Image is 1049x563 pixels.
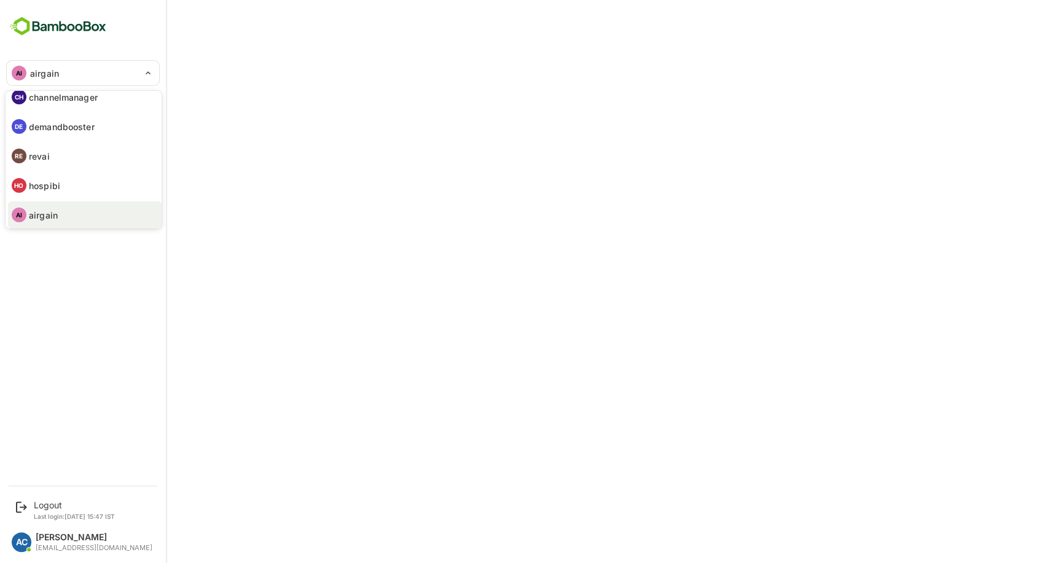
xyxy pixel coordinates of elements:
[29,209,58,222] p: airgain
[12,90,26,104] div: CH
[12,119,26,134] div: DE
[29,150,50,163] p: revai
[29,120,95,133] p: demandbooster
[12,149,26,163] div: RE
[29,179,60,192] p: hospibi
[12,208,26,222] div: AI
[29,91,98,104] p: channelmanager
[12,178,26,193] div: HO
